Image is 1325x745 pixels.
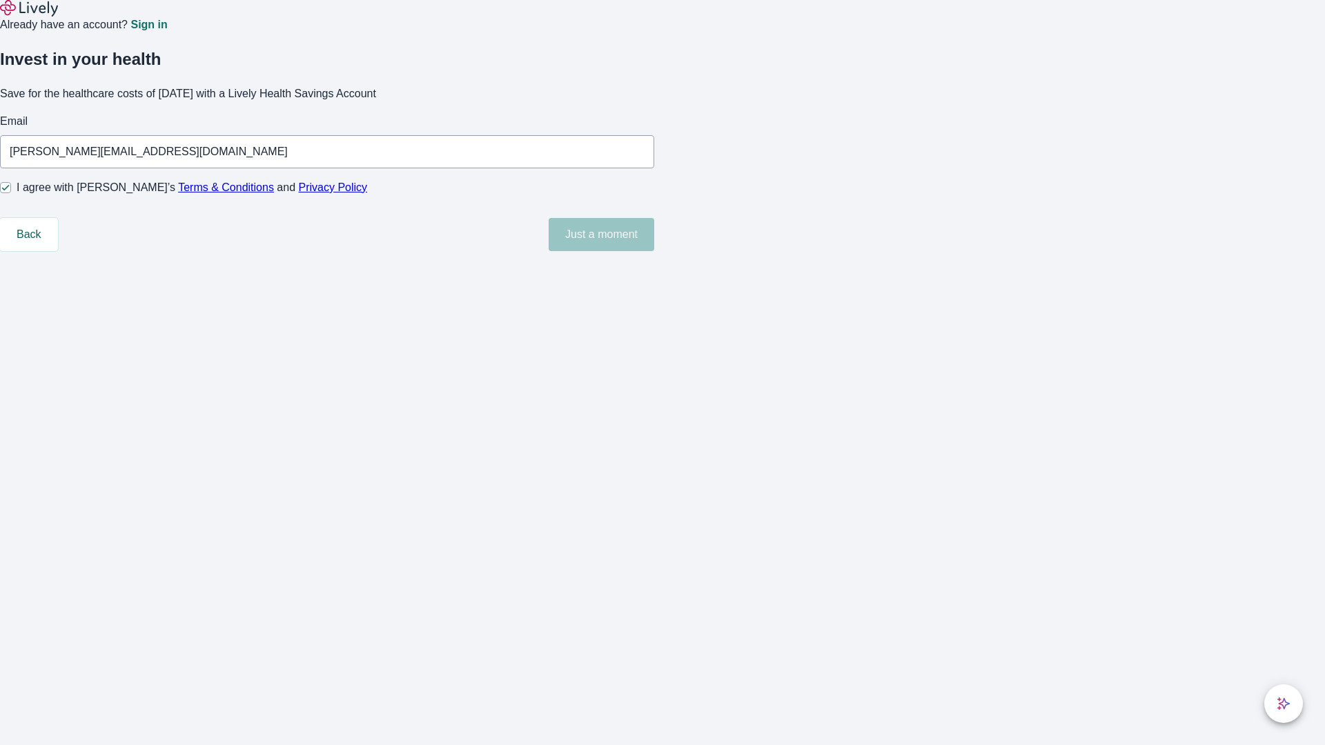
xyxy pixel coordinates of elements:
[178,181,274,193] a: Terms & Conditions
[1264,684,1303,723] button: chat
[1277,697,1290,711] svg: Lively AI Assistant
[130,19,167,30] a: Sign in
[17,179,367,196] span: I agree with [PERSON_NAME]’s and
[299,181,368,193] a: Privacy Policy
